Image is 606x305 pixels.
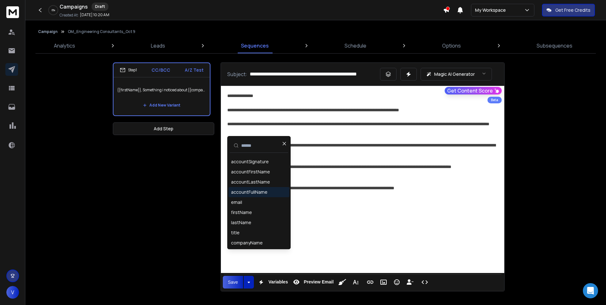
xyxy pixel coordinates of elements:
[231,189,268,195] div: accountFullName
[231,169,270,175] div: accountFirstName
[583,283,598,298] div: Open Intercom Messenger
[231,240,263,246] div: companyName
[92,3,108,11] div: Draft
[438,38,465,53] a: Options
[231,209,252,216] div: firstName
[391,276,403,289] button: Emoticons
[151,42,165,49] p: Leads
[364,276,376,289] button: Insert Link (Ctrl+K)
[445,87,502,94] button: Get Content Score
[231,159,269,165] div: accountSignature
[60,13,79,18] p: Created At:
[147,38,169,53] a: Leads
[120,67,137,73] div: Step 1
[255,276,289,289] button: Variables
[6,286,19,299] button: V
[231,219,251,226] div: lastName
[138,99,185,112] button: Add New Variant
[227,70,247,78] p: Subject:
[555,7,590,13] p: Get Free Credits
[434,71,475,77] p: Magic AI Generator
[54,42,75,49] p: Analytics
[237,38,273,53] a: Sequences
[151,67,170,73] p: CC/BCC
[533,38,576,53] a: Subsequences
[404,276,416,289] button: Insert Unsubscribe Link
[421,68,492,81] button: Magic AI Generator
[419,276,431,289] button: Code View
[377,276,390,289] button: Insert Image (Ctrl+P)
[68,29,135,34] p: OM_Engineering Consultants_Oct 9
[231,230,240,236] div: title
[50,38,79,53] a: Analytics
[38,29,58,34] button: Campaign
[117,81,206,99] p: {{firstName}}, Something i noticed about {{companyName}}
[113,62,210,116] li: Step1CC/BCCA/Z Test{{firstName}}, Something i noticed about {{companyName}}Add New Variant
[52,8,55,12] p: 0 %
[80,12,109,17] p: [DATE] 10:20 AM
[542,4,595,16] button: Get Free Credits
[185,67,203,73] p: A/Z Test
[345,42,366,49] p: Schedule
[113,122,214,135] button: Add Step
[231,179,270,185] div: accountLastName
[267,279,289,285] span: Variables
[442,42,461,49] p: Options
[223,276,243,289] button: Save
[302,279,335,285] span: Preview Email
[341,38,370,53] a: Schedule
[475,7,508,13] p: My Workspace
[537,42,572,49] p: Subsequences
[60,3,88,10] h1: Campaigns
[231,199,242,205] div: email
[487,97,502,103] div: Beta
[290,276,335,289] button: Preview Email
[241,42,269,49] p: Sequences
